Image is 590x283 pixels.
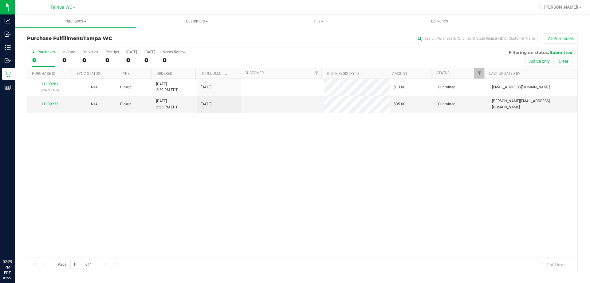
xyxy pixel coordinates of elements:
[126,50,137,54] div: [DATE]
[82,57,98,64] div: 0
[555,56,572,67] button: Clear
[201,101,211,107] span: [DATE]
[327,71,359,76] a: State Registry ID
[15,18,136,24] span: Purchases
[5,31,11,37] inline-svg: Inbound
[70,260,81,269] input: 1
[163,50,185,54] div: Needs Review
[136,18,257,24] span: Customers
[91,84,98,90] button: N/A
[32,71,55,76] a: Purchase ID
[77,71,100,76] a: Sync Status
[32,57,55,64] div: 0
[474,68,484,79] a: Filter
[438,101,455,107] span: Submitted
[62,57,75,64] div: 0
[201,71,229,75] a: Scheduled
[5,44,11,51] inline-svg: Inventory
[126,57,137,64] div: 0
[3,259,12,276] p: 02:29 PM EDT
[436,71,450,75] a: Status
[492,84,550,90] span: [EMAIL_ADDRESS][DOMAIN_NAME]
[144,50,155,54] div: [DATE]
[5,18,11,24] inline-svg: Analytics
[423,18,456,24] span: Deliveries
[31,87,68,93] p: (326758165)
[537,260,571,269] span: 1 - 2 of 2 items
[5,58,11,64] inline-svg: Outbound
[120,84,132,90] span: Pickup
[245,71,264,75] a: Customer
[415,34,538,43] input: Search Purchase ID, Original ID, State Registry ID or Customer Name...
[91,101,98,107] button: N/A
[311,68,321,79] a: Filter
[489,71,520,76] a: Last Updated By
[3,276,12,280] p: 09/22
[538,5,578,10] span: Hi, [PERSON_NAME]!
[394,84,405,90] span: $13.00
[120,101,132,107] span: Pickup
[41,82,58,86] a: 11989281
[5,71,11,77] inline-svg: Retail
[82,50,98,54] div: Deliveries
[15,15,136,28] a: Purchases
[41,102,58,106] a: 11989232
[201,84,211,90] span: [DATE]
[83,35,112,41] span: Tampa WC
[379,15,500,28] a: Deliveries
[121,71,130,76] a: Type
[258,18,379,24] span: Tills
[156,98,178,110] span: [DATE] 2:25 PM EDT
[91,102,98,106] span: Not Applicable
[32,50,55,54] div: All Purchases
[53,260,97,269] span: Page of 1
[258,15,379,28] a: Tills
[544,33,578,44] button: All Purchases
[550,50,572,55] span: Submitted
[50,5,72,10] span: Tampa WC
[27,36,210,41] h3: Purchase Fulfillment:
[91,85,98,89] span: Not Applicable
[163,57,185,64] div: 0
[144,57,155,64] div: 0
[392,71,407,76] a: Amount
[156,81,178,93] span: [DATE] 2:29 PM EDT
[492,98,574,110] span: [PERSON_NAME][EMAIL_ADDRESS][DOMAIN_NAME]
[105,50,119,54] div: PickUps
[5,84,11,90] inline-svg: Reports
[62,50,75,54] div: In Store
[136,15,258,28] a: Customers
[394,101,405,107] span: $35.00
[438,84,455,90] span: Submitted
[105,57,119,64] div: 0
[509,50,549,55] span: Filtering on status:
[156,71,172,76] a: Ordered
[525,56,554,67] button: Active only
[6,234,25,252] iframe: Resource center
